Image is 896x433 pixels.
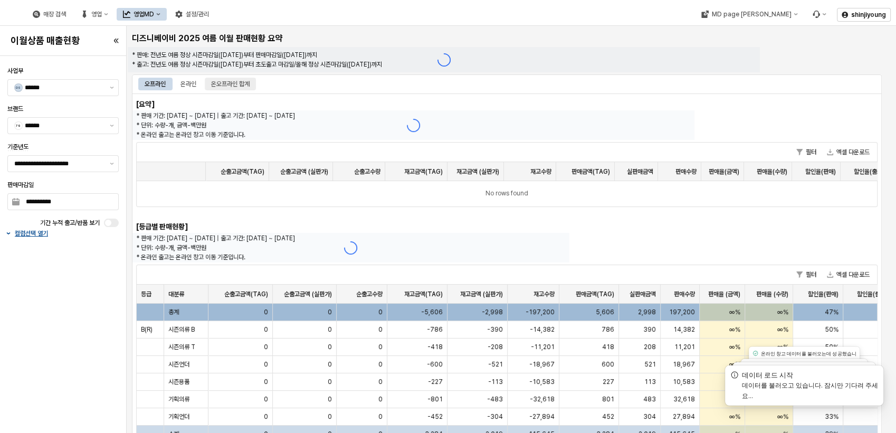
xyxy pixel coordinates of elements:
div: 영업 [74,8,115,21]
p: shinjiyoung [851,11,886,19]
span: ∞% [777,325,788,334]
span: 11,201 [674,343,695,351]
span: 판매마감일 [7,181,34,189]
span: 총계 [168,308,179,316]
h5: 디즈니베이비 2025 여름 이월 판매현황 요약 [132,33,440,44]
div: Notifications (F8) [712,368,896,433]
span: 기획언더 [168,412,189,421]
span: 등급 [141,290,151,298]
button: shinjiyoung [837,8,891,22]
span: -5,606 [421,308,443,316]
span: 521 [644,360,656,369]
span: 판매수량 [674,290,695,298]
h6: [등급별 판매현황] [136,222,253,231]
span: 재고금액 (실판가) [460,290,503,298]
div: 설정/관리 [186,11,209,18]
div: 영업 [91,11,102,18]
span: 순출고금액(TAG) [221,167,264,176]
button: 엑셀 다운로드 [823,268,874,281]
span: -801 [427,395,443,403]
span: 시즌용품 [168,378,189,386]
span: ∞% [729,412,740,421]
span: 0 [378,378,383,386]
span: 할인율(출고) [854,167,884,176]
h4: 이월상품 매출현황 [11,35,96,46]
span: 0 [378,308,383,316]
span: 390 [643,325,656,334]
span: 판매금액(TAG) [571,167,610,176]
span: -10,583 [529,378,555,386]
span: -483 [487,395,503,403]
div: MD page [PERSON_NAME] [712,11,792,18]
span: 801 [602,395,614,403]
p: 컬럼선택 열기 [15,229,48,238]
span: 79 [15,122,22,129]
span: 기간 누적 출고/반품 보기 [40,219,100,227]
span: 사업부 [7,67,23,74]
span: 0 [328,325,332,334]
span: 실판매금액 [627,167,653,176]
span: 기준년도 [7,143,28,151]
span: 10,583 [673,378,695,386]
span: -521 [488,360,503,369]
span: 순출고수량 [356,290,383,298]
span: 483 [643,395,656,403]
span: 33% [825,412,838,421]
span: 0 [328,412,332,421]
span: -32,618 [530,395,555,403]
span: -197,200 [526,308,555,316]
span: 순출고금액 (실판가) [284,290,332,298]
div: 오프라인 [138,78,172,90]
span: -304 [487,412,503,421]
span: 0 [378,412,383,421]
span: 27,894 [673,412,695,421]
span: -452 [427,412,443,421]
span: 0 [264,395,268,403]
button: MD page [PERSON_NAME] [695,8,804,21]
span: 재고금액 (실판가) [456,167,499,176]
div: 설정/관리 [169,8,215,21]
span: -27,894 [529,412,555,421]
span: 판매금액(TAG) [576,290,614,298]
span: 순출고금액(TAG) [224,290,268,298]
span: 227 [603,378,614,386]
button: 제안 사항 표시 [106,80,118,96]
span: 기획의류 [168,395,189,403]
span: 할인율(판매) [808,290,838,298]
div: success [752,350,759,364]
span: 0 [264,308,268,316]
div: MD page 이동 [695,8,804,21]
label: 데이터를 불러오고 있습니다. 잠시만 기다려 주세요... [742,381,878,400]
span: 197,200 [669,308,695,316]
div: 온오프라인 합계 [205,78,256,90]
div: 온라인 [180,78,196,90]
button: 매장 검색 [26,8,72,21]
span: 재고수량 [530,167,551,176]
span: ∞% [777,412,788,421]
span: 0 [378,325,383,334]
span: 32,618 [673,395,695,403]
span: -2,998 [482,308,503,316]
span: 판매율(수량) [757,167,787,176]
span: -418 [427,343,443,351]
span: 0 [328,308,332,316]
span: 0 [328,360,332,369]
div: 영업MD [134,11,154,18]
span: 대분류 [168,290,184,298]
div: Menu item 6 [806,8,833,21]
span: 0 [378,343,383,351]
span: DS [15,84,22,91]
span: 452 [602,412,614,421]
span: 50% [825,325,838,334]
span: 208 [644,343,656,351]
div: 영업MD [117,8,167,21]
span: 순출고금액 (실판가) [280,167,328,176]
span: ∞% [729,308,740,316]
span: 18,967 [673,360,695,369]
span: 14,382 [673,325,695,334]
span: 0 [264,360,268,369]
span: B(R) [141,325,152,334]
button: 필터 [792,146,821,158]
span: 시즌의류 T [168,343,195,351]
